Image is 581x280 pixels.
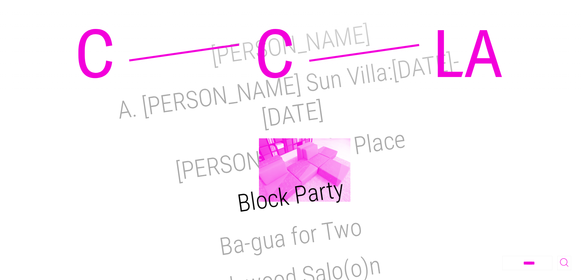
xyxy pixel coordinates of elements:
[116,47,461,133] a: A. [PERSON_NAME] Sun Villa:[DATE]-[DATE]
[217,213,364,261] a: Ba-gua for Two
[235,174,346,218] a: Block Party
[174,125,407,186] a: [PERSON_NAME]’s Place
[209,19,372,71] a: [PERSON_NAME]
[557,256,571,270] button: Toggle Search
